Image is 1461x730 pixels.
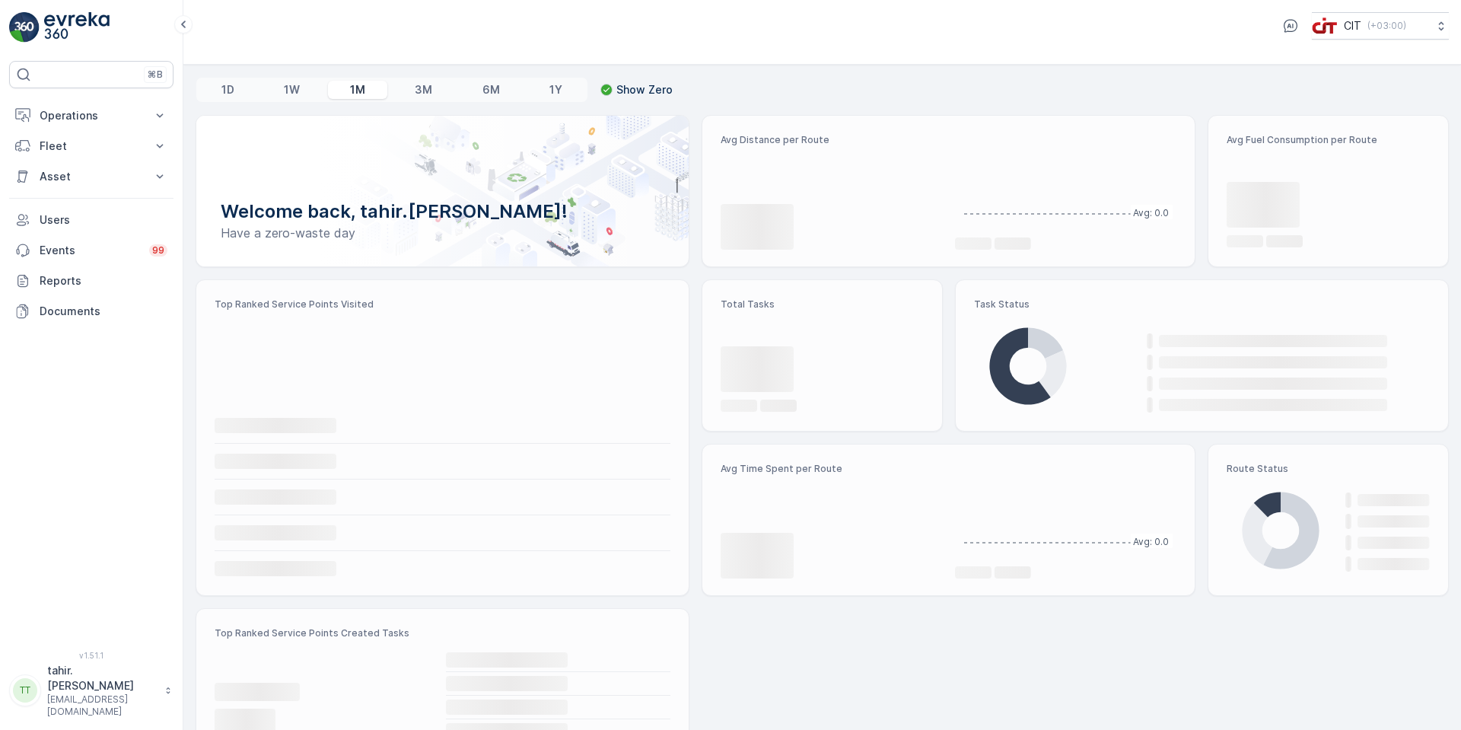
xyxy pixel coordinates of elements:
[1312,12,1449,40] button: CIT(+03:00)
[152,244,164,257] p: 99
[9,651,173,660] span: v 1.51.1
[9,12,40,43] img: logo
[9,131,173,161] button: Fleet
[9,235,173,266] a: Events99
[9,205,173,235] a: Users
[13,678,37,703] div: TT
[721,134,943,146] p: Avg Distance per Route
[148,69,163,81] p: ⌘B
[47,663,157,693] p: tahir.[PERSON_NAME]
[9,161,173,192] button: Asset
[40,212,167,228] p: Users
[350,82,365,97] p: 1M
[215,298,670,311] p: Top Ranked Service Points Visited
[40,139,143,154] p: Fleet
[40,108,143,123] p: Operations
[47,693,157,718] p: [EMAIL_ADDRESS][DOMAIN_NAME]
[974,298,1430,311] p: Task Status
[221,82,234,97] p: 1D
[44,12,110,43] img: logo_light-DOdMpM7g.png
[284,82,300,97] p: 1W
[9,266,173,296] a: Reports
[40,304,167,319] p: Documents
[1227,134,1430,146] p: Avg Fuel Consumption per Route
[221,224,664,242] p: Have a zero-waste day
[221,199,664,224] p: Welcome back, tahir.[PERSON_NAME]!
[9,663,173,718] button: TTtahir.[PERSON_NAME][EMAIL_ADDRESS][DOMAIN_NAME]
[9,100,173,131] button: Operations
[721,298,924,311] p: Total Tasks
[616,82,673,97] p: Show Zero
[40,169,143,184] p: Asset
[1367,20,1406,32] p: ( +03:00 )
[215,627,670,639] p: Top Ranked Service Points Created Tasks
[415,82,432,97] p: 3M
[721,463,943,475] p: Avg Time Spent per Route
[482,82,500,97] p: 6M
[549,82,562,97] p: 1Y
[9,296,173,327] a: Documents
[1344,18,1361,33] p: CIT
[40,243,140,258] p: Events
[40,273,167,288] p: Reports
[1312,18,1338,34] img: cit-logo_pOk6rL0.png
[1227,463,1430,475] p: Route Status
